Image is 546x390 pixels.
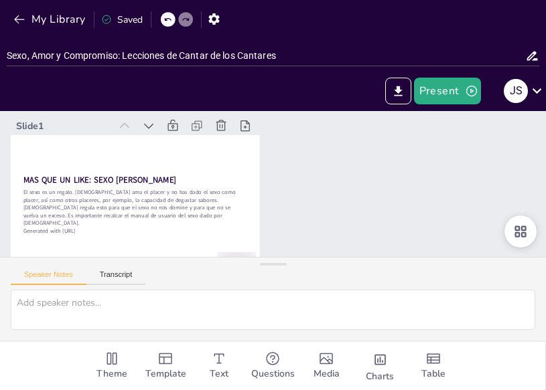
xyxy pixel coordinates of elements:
[504,79,528,103] div: J S
[145,367,186,381] span: Template
[23,175,177,186] strong: MAS QUE UN LIKE: SEXO [PERSON_NAME]
[246,342,299,390] div: Get real-time input from your audience
[407,342,460,390] div: Add a table
[101,13,143,26] div: Saved
[314,367,340,381] span: Media
[7,46,525,66] input: Insert title
[210,367,228,381] span: Text
[251,367,295,381] span: Questions
[85,342,139,390] div: Change the overall theme
[139,342,192,390] div: Add ready made slides
[86,270,146,285] button: Transcript
[299,342,353,390] div: Add images, graphics, shapes or video
[385,78,411,104] button: Export to PowerPoint
[366,369,394,384] span: Charts
[414,78,481,104] button: Present
[96,367,127,381] span: Theme
[23,189,247,227] p: El sexo es un regalo. [DEMOGRAPHIC_DATA] ama el placer y no has dado el sexo como placer, así com...
[10,9,91,30] button: My Library
[16,120,110,132] div: Slide 1
[504,78,528,104] button: J S
[421,367,446,381] span: Table
[353,342,407,390] div: Add charts and graphs
[11,270,86,285] button: Speaker Notes
[192,342,246,390] div: Add text boxes
[23,227,247,235] p: Generated with [URL]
